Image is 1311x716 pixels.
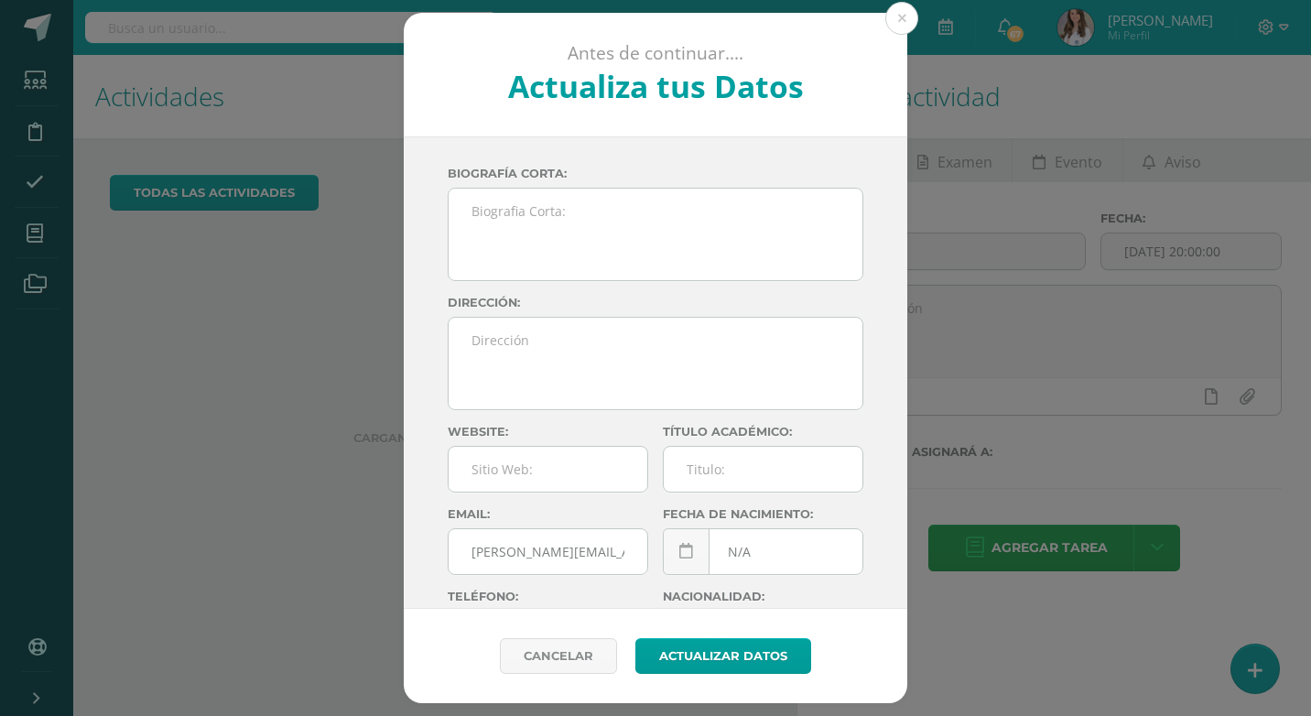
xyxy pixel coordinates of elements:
[448,590,648,603] label: Teléfono:
[449,447,647,492] input: Sitio Web:
[663,507,863,521] label: Fecha de nacimiento:
[663,590,863,603] label: Nacionalidad:
[449,529,647,574] input: Correo Electronico:
[453,65,859,107] h2: Actualiza tus Datos
[448,425,648,439] label: Website:
[663,425,863,439] label: Título académico:
[448,507,648,521] label: Email:
[453,42,859,65] p: Antes de continuar....
[448,167,863,180] label: Biografía corta:
[500,638,617,674] a: Cancelar
[448,296,863,309] label: Dirección:
[664,447,862,492] input: Titulo:
[664,529,862,574] input: Fecha de Nacimiento:
[635,638,811,674] button: Actualizar datos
